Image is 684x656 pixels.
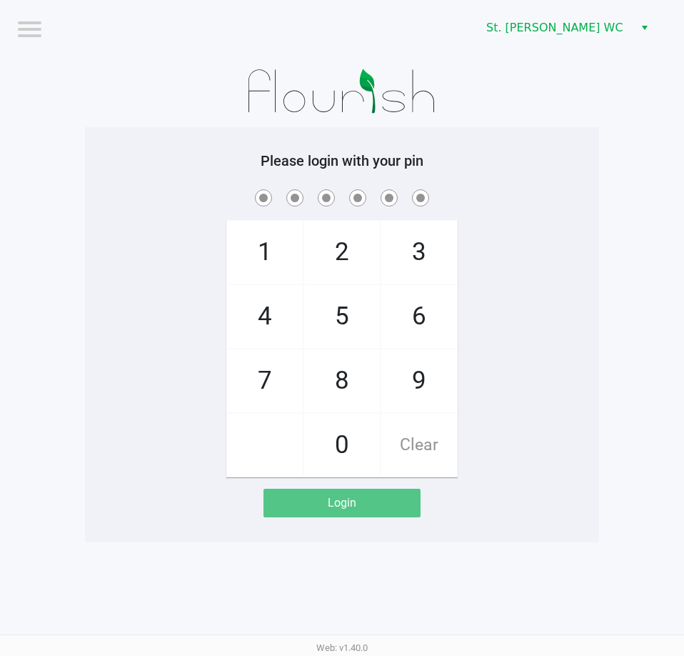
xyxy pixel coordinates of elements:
[227,221,303,284] span: 1
[381,349,457,412] span: 9
[381,414,457,477] span: Clear
[227,285,303,348] span: 4
[227,349,303,412] span: 7
[304,349,380,412] span: 8
[634,15,655,41] button: Select
[304,221,380,284] span: 2
[381,221,457,284] span: 3
[486,19,625,36] span: St. [PERSON_NAME] WC
[304,414,380,477] span: 0
[304,285,380,348] span: 5
[96,152,588,169] h5: Please login with your pin
[381,285,457,348] span: 6
[316,642,368,653] span: Web: v1.40.0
